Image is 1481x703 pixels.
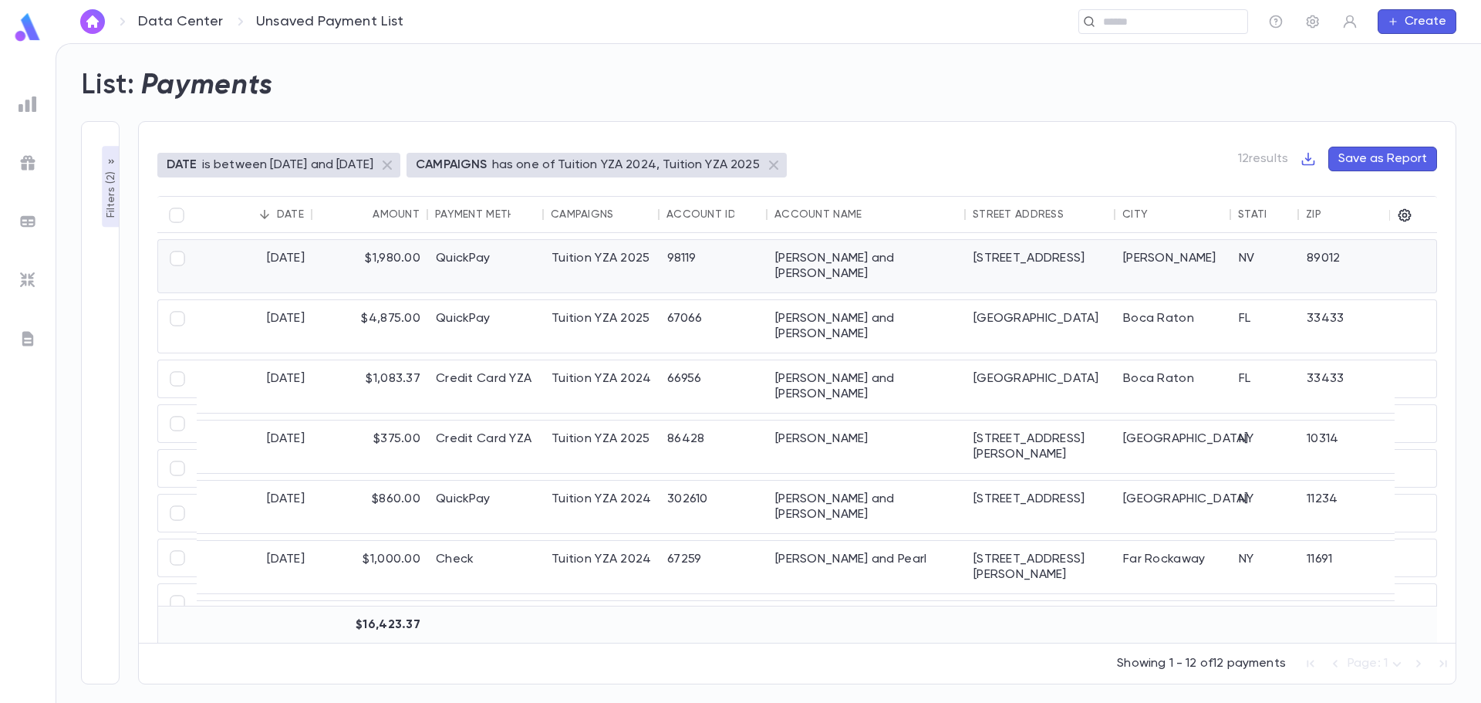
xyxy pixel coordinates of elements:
p: Unsaved Payment List [256,13,404,30]
button: Sort [1064,202,1088,227]
div: [PERSON_NAME] [767,421,966,473]
p: 12 results [1238,151,1288,167]
div: $1,980.00 [312,240,428,292]
img: logo [12,12,43,42]
div: 33433 [1299,300,1415,353]
div: $1,083.37 [312,360,428,413]
div: 33433 [1299,360,1415,413]
div: Tuition YZA 2024 [544,360,660,413]
p: has one of Tuition YZA 2024, Tuition YZA 2025 [492,157,760,173]
div: Tuition YZA 2025 [544,300,660,353]
div: $4,875.00 [312,300,428,353]
div: Far Rockaway [1115,541,1231,593]
div: [DATE] [197,240,312,292]
div: CAMPAIGNShas one of Tuition YZA 2024, Tuition YZA 2025 [407,153,787,177]
div: NY [1231,541,1299,593]
div: Check [428,541,544,593]
div: 98119 [660,240,767,292]
button: Sort [348,202,373,227]
div: Date [277,208,304,221]
div: Account ID [666,208,736,221]
div: Tuition YZA 2024 [544,481,660,533]
div: Credit Card YZA [428,421,544,473]
div: 67259 [660,541,767,593]
div: NY [1231,481,1299,533]
div: 11234 [1299,481,1415,533]
button: Sort [511,202,535,227]
div: DATEis between [DATE] and [DATE] [157,153,400,177]
div: 11210 [1299,601,1415,654]
div: [DATE] [197,601,312,654]
button: Create [1378,9,1456,34]
div: $16,423.37 [312,607,428,644]
div: Credit Card YZA [428,360,544,413]
div: Account Name [774,208,862,221]
h2: Payments [141,69,273,103]
div: Page: 1 [1348,652,1406,676]
div: Boca Raton [1115,300,1231,353]
div: State [1238,208,1270,221]
p: DATE [167,157,197,173]
div: 89012 [1299,240,1415,292]
img: home_white.a664292cf8c1dea59945f0da9f25487c.svg [83,15,102,28]
div: City [1122,208,1148,221]
div: [GEOGRAPHIC_DATA] [1115,421,1231,473]
button: Sort [1321,202,1346,227]
div: [DATE] [197,360,312,413]
div: Amount [373,208,420,221]
img: batches_grey.339ca447c9d9533ef1741baa751efc33.svg [19,212,37,231]
div: NV [1231,240,1299,292]
img: letters_grey.7941b92b52307dd3b8a917253454ce1c.svg [19,330,37,348]
img: imports_grey.530a8a0e642e233f2baf0ef88e8c9fcb.svg [19,271,37,289]
span: Page: 1 [1348,657,1388,670]
div: 11691 [1299,541,1415,593]
div: [GEOGRAPHIC_DATA] [1115,601,1231,654]
p: Filters ( 2 ) [103,168,119,218]
div: [STREET_ADDRESS][PERSON_NAME] [966,541,1115,593]
div: [GEOGRAPHIC_DATA] [966,300,1115,353]
p: is between [DATE] and [DATE] [202,157,373,173]
div: 440811 [660,601,767,654]
div: NY [1231,601,1299,654]
div: [STREET_ADDRESS] [966,240,1115,292]
div: [PERSON_NAME] and [PERSON_NAME] [767,360,966,413]
div: QuickPay [428,481,544,533]
div: Street Address [973,208,1064,221]
div: [STREET_ADDRESS][PERSON_NAME] [966,421,1115,473]
p: Showing 1 - 12 of 12 payments [1117,656,1286,671]
div: Tuition YZA 2025 [544,240,660,292]
div: [GEOGRAPHIC_DATA] [966,360,1115,413]
button: Sort [734,202,759,227]
h2: List: [81,69,135,103]
button: Sort [1266,202,1290,227]
img: campaigns_grey.99e729a5f7ee94e3726e6486bddda8f1.svg [19,154,37,172]
div: QuickPay [428,300,544,353]
div: 302610 [660,481,767,533]
div: FL [1231,300,1299,353]
div: Credit Card YZA [428,601,544,654]
div: QuickPay [428,240,544,292]
a: Data Center [138,13,223,30]
div: Zip [1306,208,1321,221]
div: Tuition YZA 2025 [544,601,660,654]
div: 10314 [1299,421,1415,473]
button: Sort [862,202,886,227]
div: Campaigns [551,208,614,221]
button: Sort [252,202,277,227]
div: 66956 [660,360,767,413]
div: Tuition YZA 2024 [544,541,660,593]
div: FL [1231,360,1299,413]
div: [DATE] [197,300,312,353]
button: Save as Report [1328,147,1437,171]
div: $1,000.00 [312,541,428,593]
div: $750.00 [312,601,428,654]
div: [DATE] [197,541,312,593]
div: [PERSON_NAME] and [PERSON_NAME] [767,481,966,533]
div: [DATE] [197,421,312,473]
div: [STREET_ADDRESS] [966,601,1115,654]
div: Tuition YZA 2025 [544,421,660,473]
div: NY [1231,421,1299,473]
div: [STREET_ADDRESS] [966,481,1115,533]
div: [PERSON_NAME] and Pearl [767,541,966,593]
div: 67066 [660,300,767,353]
